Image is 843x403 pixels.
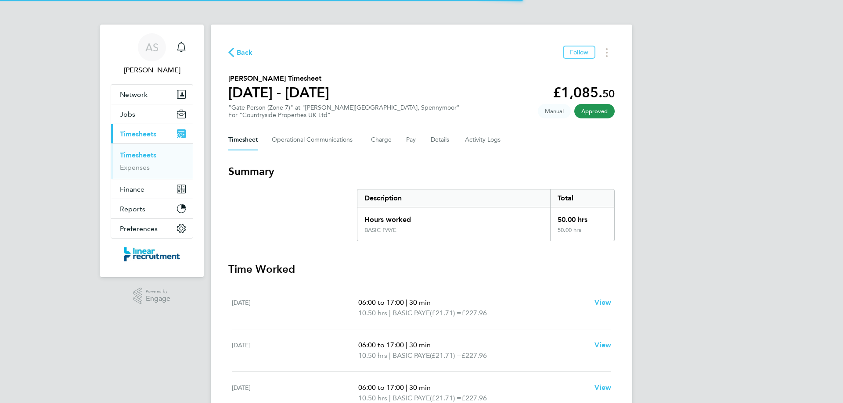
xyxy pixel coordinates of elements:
[430,309,461,317] span: (£21.71) =
[371,129,392,150] button: Charge
[111,124,193,143] button: Timesheets
[358,309,387,317] span: 10.50 hrs
[228,104,460,119] div: "Gate Person (Zone 7)" at "[PERSON_NAME][GEOGRAPHIC_DATA], Spennymoor"
[553,84,615,101] app-decimal: £1,085.
[120,151,156,159] a: Timesheets
[389,309,391,317] span: |
[111,179,193,199] button: Finance
[120,185,144,193] span: Finance
[111,247,193,261] a: Go to home page
[120,130,156,138] span: Timesheets
[358,341,404,349] span: 06:00 to 17:00
[120,225,158,233] span: Preferences
[357,189,615,241] div: Summary
[357,207,550,227] div: Hours worked
[406,341,407,349] span: |
[563,46,595,59] button: Follow
[111,219,193,238] button: Preferences
[406,383,407,392] span: |
[111,104,193,124] button: Jobs
[406,298,407,307] span: |
[406,129,417,150] button: Pay
[124,247,180,261] img: linearrecruitment-logo-retina.png
[358,394,387,402] span: 10.50 hrs
[111,33,193,75] a: AS[PERSON_NAME]
[393,350,430,361] span: BASIC PAYE
[594,383,611,392] span: View
[120,110,135,118] span: Jobs
[228,84,329,101] h1: [DATE] - [DATE]
[393,308,430,318] span: BASIC PAYE
[228,47,253,58] button: Back
[550,207,614,227] div: 50.00 hrs
[364,227,396,234] div: BASIC PAYE
[461,351,487,360] span: £227.96
[599,46,615,59] button: Timesheets Menu
[272,129,357,150] button: Operational Communications
[228,164,615,178] h3: Summary
[574,104,615,118] span: This timesheet has been approved.
[232,297,358,318] div: [DATE]
[602,87,615,100] span: 50
[550,189,614,207] div: Total
[430,394,461,402] span: (£21.71) =
[111,143,193,179] div: Timesheets
[111,85,193,104] button: Network
[409,341,431,349] span: 30 min
[570,48,588,56] span: Follow
[120,205,145,213] span: Reports
[120,163,150,171] a: Expenses
[228,73,329,84] h2: [PERSON_NAME] Timesheet
[357,189,550,207] div: Description
[358,298,404,307] span: 06:00 to 17:00
[237,47,253,58] span: Back
[100,25,204,277] nav: Main navigation
[228,129,258,150] button: Timesheet
[594,297,611,308] a: View
[358,383,404,392] span: 06:00 to 17:00
[146,288,170,295] span: Powered by
[409,383,431,392] span: 30 min
[228,262,615,276] h3: Time Worked
[145,42,159,53] span: AS
[111,65,193,75] span: Alyssa Smith
[389,351,391,360] span: |
[538,104,571,118] span: This timesheet was manually created.
[146,295,170,303] span: Engage
[430,351,461,360] span: (£21.71) =
[358,351,387,360] span: 10.50 hrs
[133,288,171,304] a: Powered byEngage
[389,394,391,402] span: |
[594,382,611,393] a: View
[594,340,611,350] a: View
[228,111,460,119] div: For "Countryside Properties UK Ltd"
[550,227,614,241] div: 50.00 hrs
[594,341,611,349] span: View
[111,199,193,218] button: Reports
[431,129,451,150] button: Details
[461,309,487,317] span: £227.96
[594,298,611,307] span: View
[120,90,148,99] span: Network
[409,298,431,307] span: 30 min
[465,129,502,150] button: Activity Logs
[461,394,487,402] span: £227.96
[232,340,358,361] div: [DATE]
